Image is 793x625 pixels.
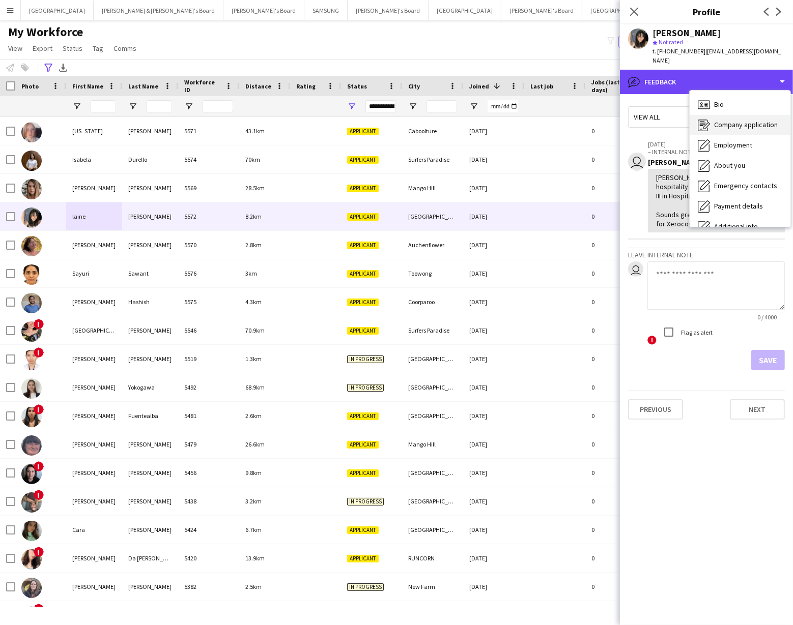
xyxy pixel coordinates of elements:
div: [GEOGRAPHIC_DATA] [402,202,463,230]
span: View all [634,112,660,122]
span: Tag [93,44,103,53]
span: Emergency contacts [714,181,777,190]
a: Export [29,42,56,55]
span: 9.8km [245,469,262,477]
div: [DATE] [463,174,524,202]
span: 6.7km [245,526,262,533]
span: View [8,44,22,53]
div: 0 [585,373,652,401]
button: [GEOGRAPHIC_DATA] [21,1,94,20]
div: [GEOGRAPHIC_DATA] [66,316,122,344]
div: [PERSON_NAME] [66,573,122,601]
div: [DATE] [463,487,524,515]
span: Applicant [347,327,379,335]
div: Da [PERSON_NAME] [122,544,178,572]
span: Applicant [347,412,379,420]
span: ! [34,404,44,414]
span: ! [34,604,44,614]
span: ! [34,461,44,471]
span: Applicant [347,469,379,477]
div: 5456 [178,459,239,487]
div: 0 [585,174,652,202]
div: Cara [66,516,122,544]
div: Mango Hill [402,430,463,458]
div: [GEOGRAPHIC_DATA] [402,516,463,544]
a: View [4,42,26,55]
div: About you [690,156,790,176]
a: Tag [89,42,107,55]
div: [PERSON_NAME] [122,316,178,344]
div: [PERSON_NAME] [122,573,178,601]
button: [PERSON_NAME]'s Board [223,1,304,20]
button: Open Filter Menu [408,102,417,111]
div: [PERSON_NAME] [653,28,721,38]
div: [DATE] [463,259,524,287]
span: Rating [296,82,316,90]
div: [PERSON_NAME] [122,202,178,230]
div: [DATE] [463,373,524,401]
img: Sayuri Sawant [21,264,42,285]
div: [PERSON_NAME] [66,544,122,572]
div: [PERSON_NAME] [122,459,178,487]
span: 8.2km [245,213,262,220]
div: 0 [585,544,652,572]
span: My Workforce [8,24,83,40]
div: Emergency contacts [690,176,790,196]
img: Sabrina Kauany Da Cruz Passos [21,549,42,570]
img: Indiana Cobb [21,122,42,142]
span: Joined [469,82,489,90]
button: Open Filter Menu [128,102,137,111]
div: 0 [585,345,652,373]
div: 5424 [178,516,239,544]
button: Next [730,399,785,420]
span: 13.9km [245,554,265,562]
img: Alejandra Fuentealba [21,407,42,427]
h3: Profile [620,5,793,18]
span: 28.5km [245,184,265,192]
div: 0 [585,316,652,344]
span: 70km [245,156,260,163]
p: [DATE] [648,140,744,148]
h3: Leave internal note [628,250,785,259]
span: Applicant [347,185,379,192]
span: Applicant [347,213,379,221]
button: [GEOGRAPHIC_DATA] [429,1,501,20]
div: Surfers Paradise [402,145,463,173]
span: 1.3km [245,355,262,363]
div: Isabela [66,145,122,173]
img: Florencia Munoz Flores Gonzalez [21,321,42,342]
input: City Filter Input [427,100,457,112]
div: [PERSON_NAME] [66,402,122,430]
a: Status [59,42,87,55]
div: [PERSON_NAME] [66,345,122,373]
span: Workforce ID [184,78,221,94]
button: Open Filter Menu [469,102,478,111]
div: Hashish [122,288,178,316]
div: [DATE] [463,145,524,173]
div: 5575 [178,288,239,316]
input: First Name Filter Input [91,100,116,112]
button: Open Filter Menu [347,102,356,111]
div: Auchenflower [402,231,463,259]
span: Payment details [714,201,763,211]
span: t. [PHONE_NUMBER] [653,47,705,55]
div: 0 [585,402,652,430]
div: 5481 [178,402,239,430]
span: Applicant [347,156,379,164]
span: ! [647,336,657,345]
div: 0 [585,202,652,230]
div: Bio [690,95,790,115]
div: Payment details [690,196,790,217]
div: [PERSON_NAME] [122,231,178,259]
div: 0 [585,459,652,487]
img: Kirsten Rolph [21,179,42,199]
div: 5570 [178,231,239,259]
div: [PERSON_NAME] [66,487,122,515]
span: Photo [21,82,39,90]
div: [GEOGRAPHIC_DATA] [402,345,463,373]
span: 2.5km [245,583,262,590]
div: 0 [585,145,652,173]
div: Durello [122,145,178,173]
span: 68.9km [245,383,265,391]
span: Jobs (last 90 days) [591,78,633,94]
